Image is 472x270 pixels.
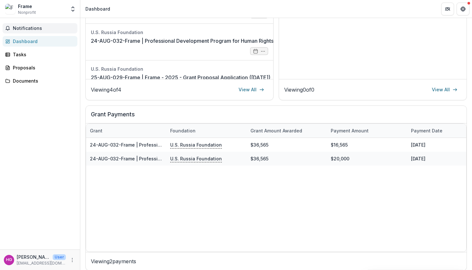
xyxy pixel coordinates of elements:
p: Viewing 0 of 0 [284,86,314,94]
div: Grant [86,127,106,134]
span: Nonprofit [18,10,36,15]
p: [EMAIL_ADDRESS][DOMAIN_NAME] [17,260,66,266]
a: View All [235,85,268,95]
nav: breadcrumb [83,4,113,14]
a: 24-AUG-032-Frame | Professional Development Program for Human Rights Defenders in [GEOGRAPHIC_DATA] [90,156,336,161]
div: Grant amount awarded [247,127,306,134]
div: Proposals [13,64,72,71]
div: Grant amount awarded [247,124,327,138]
button: More [68,256,76,264]
div: Payment Amount [327,124,407,138]
p: U.S. Russia Foundation [170,141,222,148]
div: Dashboard [13,38,72,45]
div: $20,000 [327,152,407,166]
a: Tasks [3,49,77,60]
p: U.S. Russia Foundation [170,155,222,162]
span: Notifications [13,26,75,31]
div: $36,565 [247,152,327,166]
button: Open entity switcher [68,3,77,15]
img: Frame [5,4,15,14]
a: Dashboard [3,36,77,47]
a: Documents [3,76,77,86]
div: Foundation [166,124,247,138]
a: 24-AUG-032-Frame | Professional Development Program for Human Rights Defenders in [GEOGRAPHIC_DATA] [90,142,336,148]
div: Dashboard [85,5,110,12]
a: View All [428,85,461,95]
button: Notifications [3,23,77,33]
div: Grant [86,124,166,138]
div: Frame [18,3,36,10]
div: Tasks [13,51,72,58]
p: [PERSON_NAME] [17,254,50,260]
div: Foundation [166,127,199,134]
div: $16,565 [327,138,407,152]
p: User [53,254,66,260]
h2: Grant Payments [91,111,461,123]
div: $36,565 [247,138,327,152]
div: Payment date [407,127,446,134]
a: Proposals [3,62,77,73]
p: Viewing 2 payments [91,257,461,265]
button: Partners [441,3,454,15]
a: 24-AUG-032-Frame | Professional Development Program for Human Rights Defenders in [GEOGRAPHIC_DATA] [91,37,361,45]
div: Helena Gubina [6,258,12,262]
div: Payment Amount [327,127,372,134]
a: 25-AUG-029-Frame | Frame - 2025 - Grant Proposal Application ([DATE]) [91,74,270,81]
div: Documents [13,77,72,84]
p: Viewing 4 of 4 [91,86,121,94]
button: Get Help [457,3,469,15]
